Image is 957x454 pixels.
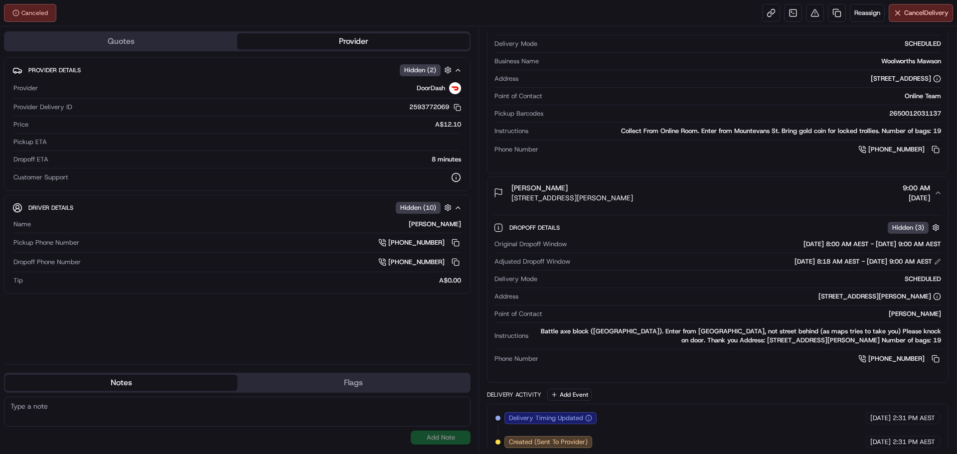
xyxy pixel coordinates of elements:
div: [STREET_ADDRESS][PERSON_NAME] [818,292,941,301]
span: Address [494,74,518,83]
span: Point of Contact [494,309,542,318]
span: API Documentation [94,145,160,154]
span: Instructions [494,331,528,340]
span: Cancel Delivery [904,8,949,17]
div: SCHEDULED [541,275,941,284]
span: Instructions [494,127,528,136]
div: Woolworths Mawson [543,57,941,66]
span: Provider Delivery ID [13,103,72,112]
button: CancelDelivery [889,4,953,22]
span: Customer Support [13,173,68,182]
span: Pickup Barcodes [494,109,543,118]
div: Battle axe block ([GEOGRAPHIC_DATA]). Enter from [GEOGRAPHIC_DATA], not street behind (as maps tr... [532,327,941,345]
span: Delivery Mode [494,39,537,48]
span: Point of Contact [494,92,542,101]
span: Pylon [99,169,121,176]
span: [DATE] [903,193,930,203]
span: Delivery Timing Updated [509,414,583,423]
p: Welcome 👋 [10,40,181,56]
span: Knowledge Base [20,145,76,154]
span: Dropoff Details [509,224,562,232]
button: 2593772069 [409,103,461,112]
a: [PHONE_NUMBER] [858,353,941,364]
button: Hidden (2) [400,64,454,76]
div: Delivery Activity [487,391,541,399]
div: 2650012031137 [547,109,941,118]
div: Online Team [546,92,941,101]
div: [PERSON_NAME] [35,220,461,229]
button: Start new chat [169,98,181,110]
img: 1736555255976-a54dd68f-1ca7-489b-9aae-adbdc363a1c4 [10,95,28,113]
span: [PERSON_NAME] [511,183,568,193]
a: [PHONE_NUMBER] [858,144,941,155]
span: [PHONE_NUMBER] [388,238,445,247]
span: Original Dropoff Window [494,240,567,249]
button: Hidden (3) [888,221,942,234]
span: Hidden ( 10 ) [400,203,436,212]
button: [PERSON_NAME][STREET_ADDRESS][PERSON_NAME]9:00 AM[DATE] [487,177,948,209]
span: Hidden ( 2 ) [404,66,436,75]
button: Provider DetailsHidden (2) [12,62,462,78]
span: Phone Number [494,354,538,363]
span: Driver Details [28,204,73,212]
div: [DATE] 8:00 AM AEST - [DATE] 9:00 AM AEST [571,240,941,249]
div: 📗 [10,146,18,153]
span: Address [494,292,518,301]
button: Hidden (10) [396,201,454,214]
span: Provider [13,84,38,93]
span: Pickup Phone Number [13,238,79,247]
div: 8 minutes [52,155,461,164]
span: Business Name [494,57,539,66]
span: Adjusted Dropoff Window [494,257,570,266]
span: Name [13,220,31,229]
span: [STREET_ADDRESS][PERSON_NAME] [511,193,633,203]
button: Add Event [547,389,592,401]
button: Quotes [5,33,237,49]
button: Canceled [4,4,56,22]
span: Reassign [854,8,880,17]
span: [DATE] [870,438,891,447]
span: Tip [13,276,23,285]
span: 2:31 PM AEST [893,438,935,447]
div: [PERSON_NAME][STREET_ADDRESS][PERSON_NAME]9:00 AM[DATE] [487,209,948,382]
div: [PERSON_NAME] [546,309,941,318]
div: 💻 [84,146,92,153]
a: Powered byPylon [70,168,121,176]
span: Dropoff Phone Number [13,258,81,267]
span: [PHONE_NUMBER] [868,354,925,363]
div: SCHEDULED [541,39,941,48]
span: 9:00 AM [903,183,930,193]
span: [DATE] [870,414,891,423]
button: Driver DetailsHidden (10) [12,199,462,216]
span: Hidden ( 3 ) [892,223,924,232]
div: Collect From Online Room. Enter from Mountevans St. Bring gold coin for locked trollies. Number o... [532,127,941,136]
span: A$12.10 [435,120,461,129]
div: We're available if you need us! [34,105,126,113]
span: 2:31 PM AEST [893,414,935,423]
span: Price [13,120,28,129]
div: [STREET_ADDRESS] [871,74,941,83]
span: [PHONE_NUMBER] [868,145,925,154]
button: Notes [5,375,237,391]
button: Provider [237,33,470,49]
button: Reassign [850,4,885,22]
span: Provider Details [28,66,81,74]
a: 💻API Documentation [80,141,164,158]
span: Dropoff ETA [13,155,48,164]
span: DoorDash [417,84,445,93]
button: [PHONE_NUMBER] [378,237,461,248]
span: [PHONE_NUMBER] [388,258,445,267]
a: 📗Knowledge Base [6,141,80,158]
button: Flags [237,375,470,391]
span: Delivery Mode [494,275,537,284]
img: doordash_logo_v2.png [449,82,461,94]
span: Pickup ETA [13,138,47,147]
a: [PHONE_NUMBER] [378,257,461,268]
span: Created (Sent To Provider) [509,438,588,447]
div: [DATE] 8:18 AM AEST - [DATE] 9:00 AM AEST [795,257,941,266]
div: A$0.00 [27,276,461,285]
img: Nash [10,10,30,30]
input: Clear [26,64,164,75]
